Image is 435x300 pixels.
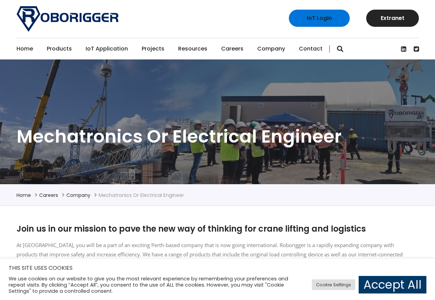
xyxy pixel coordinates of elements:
li: Mechatronics or Electrical Engineer [99,191,184,199]
h1: Mechatronics or Electrical Engineer [17,125,419,148]
a: IoT Application [86,38,128,59]
a: Extranet [366,10,419,27]
a: Cookie Settings [312,279,355,290]
a: Home [17,38,33,59]
div: We use cookies on our website to give you the most relevant experience by remembering your prefer... [9,276,301,294]
a: Careers [221,38,243,59]
a: Company [66,192,90,199]
a: Contact [299,38,323,59]
a: Accept All [359,276,426,293]
a: Products [47,38,72,59]
img: Roborigger [17,6,118,32]
a: Home [17,192,31,199]
a: Company [257,38,285,59]
a: Projects [142,38,164,59]
h5: THIS SITE USES COOKIES [9,264,426,273]
p: At [GEOGRAPHIC_DATA], you will be a part of an exciting Perth-based company that is now going int... [17,241,409,278]
a: Resources [178,38,207,59]
h2: Join us in our mission to pave the new way of thinking for crane lifting and logistics [17,223,409,235]
a: IoT Login [289,10,350,27]
a: Careers [39,192,58,199]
